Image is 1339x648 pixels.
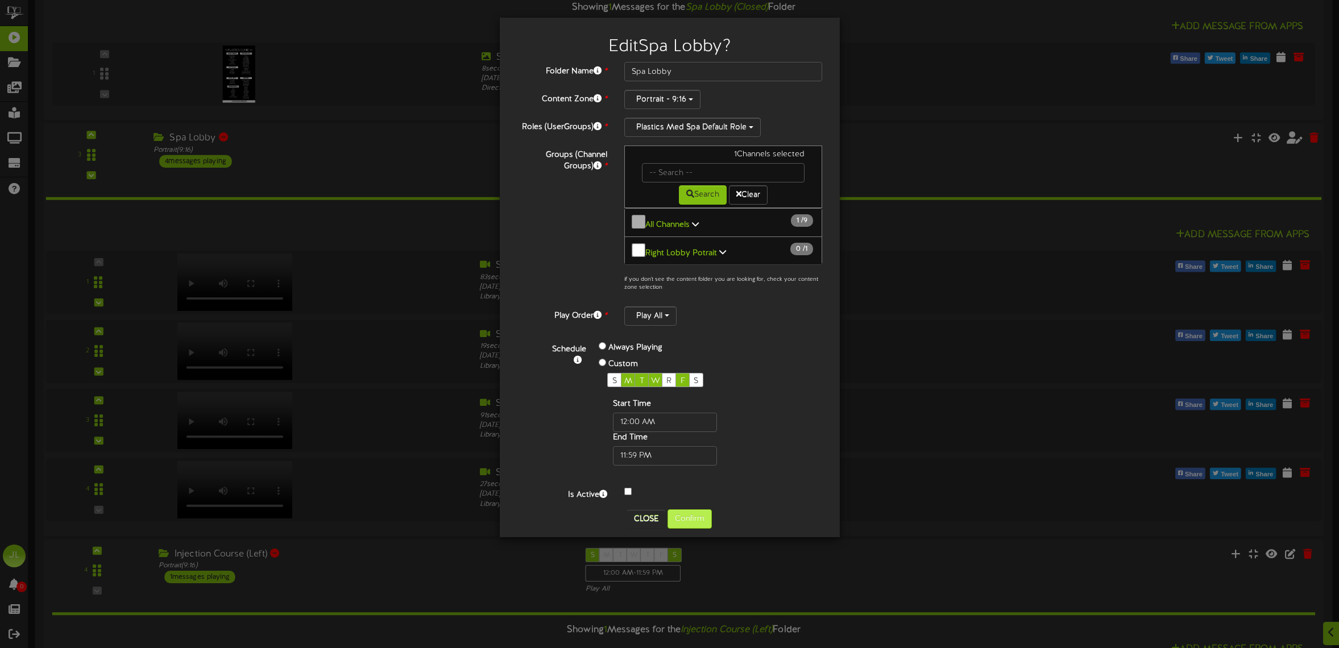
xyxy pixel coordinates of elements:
[612,377,617,385] span: S
[624,62,823,81] input: Folder Name
[645,248,717,257] b: Right Lobby Potrait
[640,377,644,385] span: T
[508,306,616,322] label: Play Order
[608,342,662,354] label: Always Playing
[624,90,700,109] button: Portrait - 9:16
[608,359,638,370] label: Custom
[552,345,586,354] b: Schedule
[642,163,805,182] input: -- Search --
[508,146,616,172] label: Groups (Channel Groups)
[797,217,801,225] span: 1
[791,214,813,227] span: / 9
[613,432,648,443] label: End Time
[796,245,803,253] span: 0
[624,377,632,385] span: M
[633,149,814,163] div: 1 Channels selected
[508,62,616,77] label: Folder Name
[624,306,677,326] button: Play All
[508,118,616,133] label: Roles (UserGroups)
[666,377,671,385] span: R
[508,90,616,105] label: Content Zone
[694,377,698,385] span: S
[790,243,813,255] span: / 1
[508,485,616,501] label: Is Active
[645,221,690,229] b: All Channels
[517,38,823,56] h2: Edit Spa Lobby ?
[624,208,823,237] button: All Channels 1 /9
[627,510,665,528] button: Close
[729,185,768,205] button: Clear
[681,377,685,385] span: F
[651,377,660,385] span: W
[624,118,761,137] button: Plastics Med Spa Default Role
[613,398,651,410] label: Start Time
[624,236,823,265] button: Right Lobby Potrait 0 /1
[668,509,712,529] button: Confirm
[679,185,727,205] button: Search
